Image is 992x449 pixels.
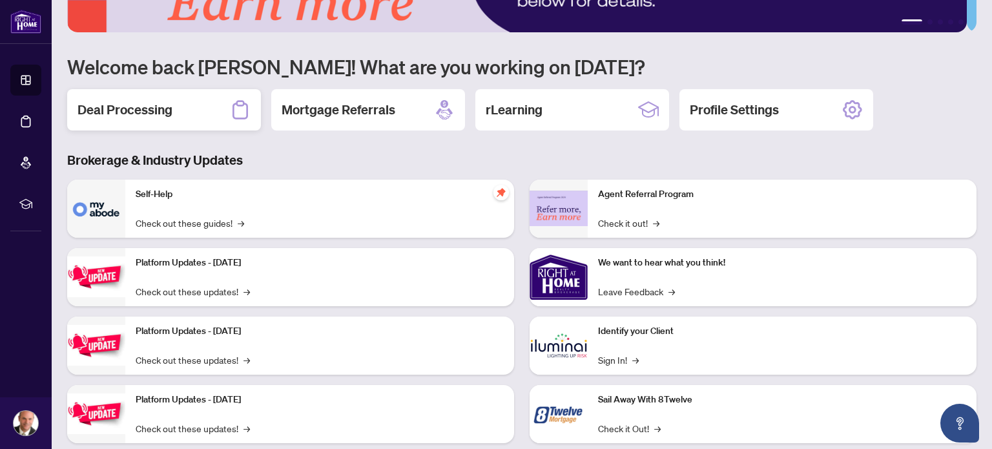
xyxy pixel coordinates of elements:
[598,324,966,339] p: Identify your Client
[927,19,933,25] button: 2
[598,353,639,367] a: Sign In!→
[136,353,250,367] a: Check out these updates!→
[136,284,250,298] a: Check out these updates!→
[654,421,661,435] span: →
[598,216,659,230] a: Check it out!→
[938,19,943,25] button: 3
[940,404,979,443] button: Open asap
[136,216,244,230] a: Check out these guides!→
[136,421,250,435] a: Check out these updates!→
[668,284,675,298] span: →
[77,101,172,119] h2: Deal Processing
[243,421,250,435] span: →
[10,10,41,34] img: logo
[136,187,504,202] p: Self-Help
[902,19,922,25] button: 1
[238,216,244,230] span: →
[67,256,125,297] img: Platform Updates - July 21, 2025
[67,54,976,79] h1: Welcome back [PERSON_NAME]! What are you working on [DATE]?
[598,187,966,202] p: Agent Referral Program
[598,393,966,407] p: Sail Away With 8Twelve
[530,248,588,306] img: We want to hear what you think!
[598,421,661,435] a: Check it Out!→
[243,284,250,298] span: →
[530,317,588,375] img: Identify your Client
[958,19,964,25] button: 5
[598,284,675,298] a: Leave Feedback→
[486,101,542,119] h2: rLearning
[67,180,125,238] img: Self-Help
[530,385,588,443] img: Sail Away With 8Twelve
[67,151,976,169] h3: Brokerage & Industry Updates
[67,325,125,366] img: Platform Updates - July 8, 2025
[493,185,509,200] span: pushpin
[653,216,659,230] span: →
[136,324,504,339] p: Platform Updates - [DATE]
[598,256,966,270] p: We want to hear what you think!
[282,101,395,119] h2: Mortgage Referrals
[690,101,779,119] h2: Profile Settings
[632,353,639,367] span: →
[530,191,588,226] img: Agent Referral Program
[136,256,504,270] p: Platform Updates - [DATE]
[67,393,125,434] img: Platform Updates - June 23, 2025
[243,353,250,367] span: →
[14,411,38,435] img: Profile Icon
[948,19,953,25] button: 4
[136,393,504,407] p: Platform Updates - [DATE]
